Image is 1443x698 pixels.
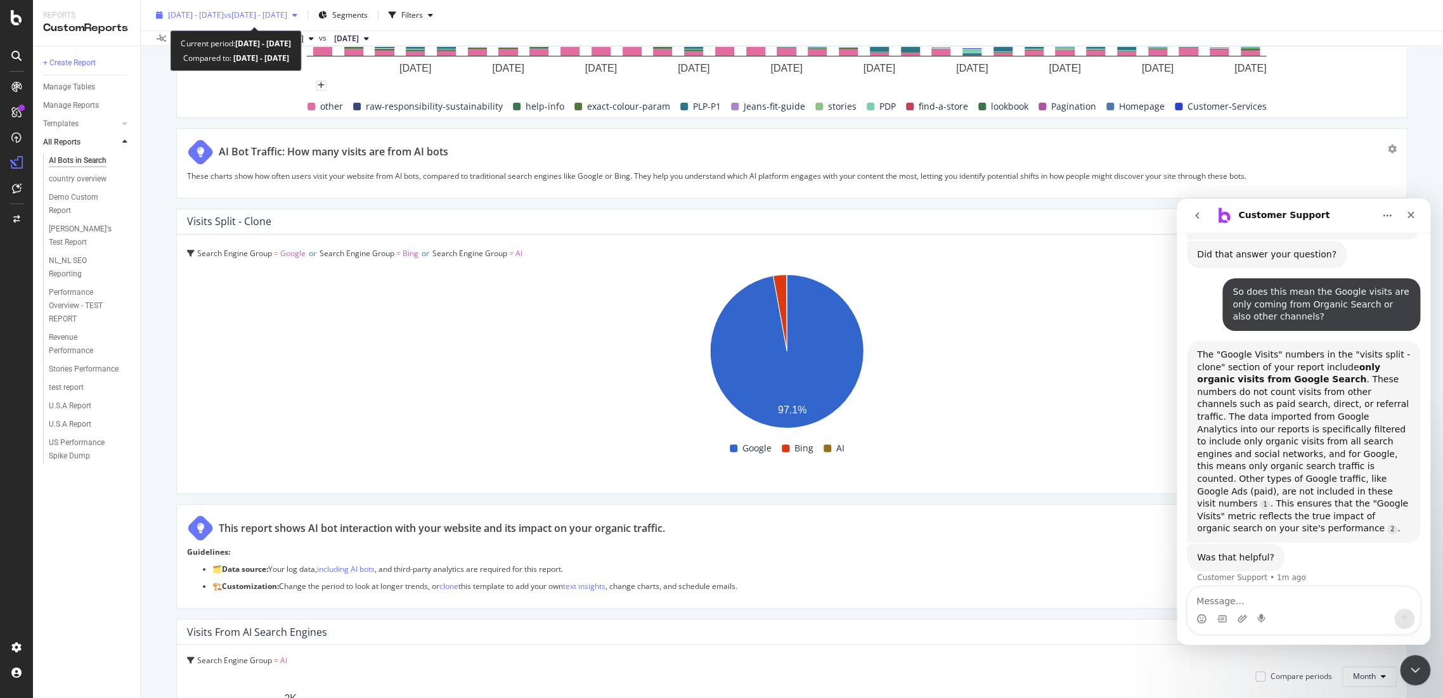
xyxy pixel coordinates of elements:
[919,99,968,114] span: find-a-store
[222,581,279,591] strong: Customization:
[212,581,1397,591] p: 🏗️ Change the period to look at longer trends, or this template to add your own , change charts, ...
[828,99,857,114] span: stories
[585,63,617,74] text: [DATE]
[1342,666,1397,687] button: Month
[43,136,119,149] a: All Reports
[280,655,287,666] span: AI
[43,56,131,70] a: + Create Report
[309,248,316,259] span: or
[49,191,131,217] a: Demo Custom Report
[43,81,95,94] div: Manage Tables
[197,248,272,259] span: Search Engine Group
[197,655,272,666] span: Search Engine Group
[43,117,119,131] a: Templates
[1142,63,1174,74] text: [DATE]
[49,191,119,217] div: Demo Custom Report
[1187,99,1267,114] span: Customer-Services
[320,248,394,259] span: Search Engine Group
[334,33,359,44] span: 2025 Jul. 28th
[219,145,448,159] div: AI Bot Traffic: How many visits are from AI bots
[49,223,131,249] a: [PERSON_NAME]'s Test Report
[187,268,1386,439] svg: A chart.
[1051,99,1096,114] span: Pagination
[49,381,84,394] div: test report
[1119,99,1165,114] span: Homepage
[320,99,343,114] span: other
[742,441,772,456] span: Google
[43,99,99,112] div: Manage Reports
[280,248,306,259] span: Google
[316,81,327,91] div: plus
[794,441,813,456] span: Bing
[49,418,131,431] a: U.S.A Report
[181,36,290,51] div: Current period:
[168,10,224,20] span: [DATE] - [DATE]
[422,248,429,259] span: or
[432,248,507,259] span: Search Engine Group
[49,363,131,376] a: Stories Performance
[317,564,375,574] a: including AI bots
[183,51,288,65] div: Compared to:
[1353,671,1376,682] span: Month
[509,248,514,259] span: =
[49,418,91,431] div: U.S.A Report
[219,521,665,536] div: This report shows AI bot interaction with your website and its impact on your organic traffic.
[49,154,107,167] div: AI Bots in Search
[396,248,401,259] span: =
[492,63,524,74] text: [DATE]
[1234,63,1266,74] text: [DATE]
[1400,655,1430,685] iframe: Intercom live chat
[43,21,130,36] div: CustomReports
[49,331,131,358] a: Revenue Performance
[770,63,802,74] text: [DATE]
[313,5,373,25] button: Segments
[319,32,329,44] span: vs
[1271,671,1332,682] div: Compare periods
[49,381,131,394] a: test report
[439,581,458,591] a: clone
[49,254,119,281] div: NL_NL SEO Reporting
[678,63,709,74] text: [DATE]
[332,10,368,20] span: Segments
[864,63,895,74] text: [DATE]
[49,172,131,186] a: country overview
[43,81,131,94] a: Manage Tables
[43,99,131,112] a: Manage Reports
[43,117,79,131] div: Templates
[49,172,107,186] div: country overview
[49,286,131,326] a: Performance Overview - TEST REPORT
[176,128,1407,198] div: AI Bot Traffic: How many visits are from AI botsThese charts show how often users visit your webs...
[384,5,438,25] button: Filters
[187,546,230,557] strong: Guidelines:
[49,154,131,167] a: AI Bots in Search
[187,215,271,228] div: Visits Split - Clone
[744,99,805,114] span: Jeans-fit-guide
[222,564,268,574] strong: Data source:
[587,99,670,114] span: exact-colour-param
[991,99,1028,114] span: lookbook
[526,99,564,114] span: help-info
[176,504,1407,609] div: This report shows AI bot interaction with your website and its impact on your organic traffic.Gui...
[151,5,302,25] button: [DATE] - [DATE]vs[DATE] - [DATE]
[187,171,1397,181] p: These charts show how often users visit your website from AI bots, compared to traditional search...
